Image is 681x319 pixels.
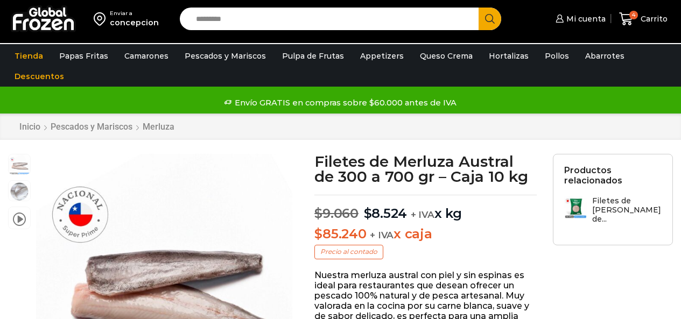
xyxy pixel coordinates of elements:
p: Precio al contado [314,245,383,259]
a: Mi cuenta [553,8,606,30]
a: Descuentos [9,66,69,87]
h2: Productos relacionados [564,165,662,186]
h1: Filetes de Merluza Austral de 300 a 700 gr – Caja 10 kg [314,154,537,184]
a: Merluza [142,122,175,132]
a: Pollos [539,46,574,66]
a: Abarrotes [580,46,630,66]
span: + IVA [370,230,394,240]
nav: Breadcrumb [19,122,175,132]
span: 4 [629,11,638,19]
a: Camarones [119,46,174,66]
a: Appetizers [355,46,409,66]
span: $ [314,226,322,242]
bdi: 8.524 [364,205,408,221]
span: + IVA [411,209,434,220]
a: Hortalizas [483,46,534,66]
a: Inicio [19,122,41,132]
a: Tienda [9,46,48,66]
a: Queso Crema [415,46,478,66]
span: $ [314,205,322,221]
a: Pescados y Mariscos [50,122,133,132]
span: Mi cuenta [564,13,606,24]
span: $ [364,205,372,221]
div: concepcion [110,17,159,28]
button: Search button [479,8,501,30]
p: x caja [314,226,537,242]
a: Pescados y Mariscos [179,46,271,66]
bdi: 9.060 [314,205,359,221]
span: merluza-austral [9,154,30,176]
a: Pulpa de Frutas [277,46,349,66]
bdi: 85.240 [314,226,366,242]
a: Filetes de [PERSON_NAME] de... [564,196,662,229]
span: Mockups-bolsas-con-rider [9,181,30,202]
a: 4 Carrito [616,6,670,32]
h3: Filetes de [PERSON_NAME] de... [592,196,662,223]
div: Enviar a [110,10,159,17]
a: Papas Fritas [54,46,114,66]
span: Carrito [638,13,668,24]
img: address-field-icon.svg [94,10,110,28]
p: x kg [314,195,537,222]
